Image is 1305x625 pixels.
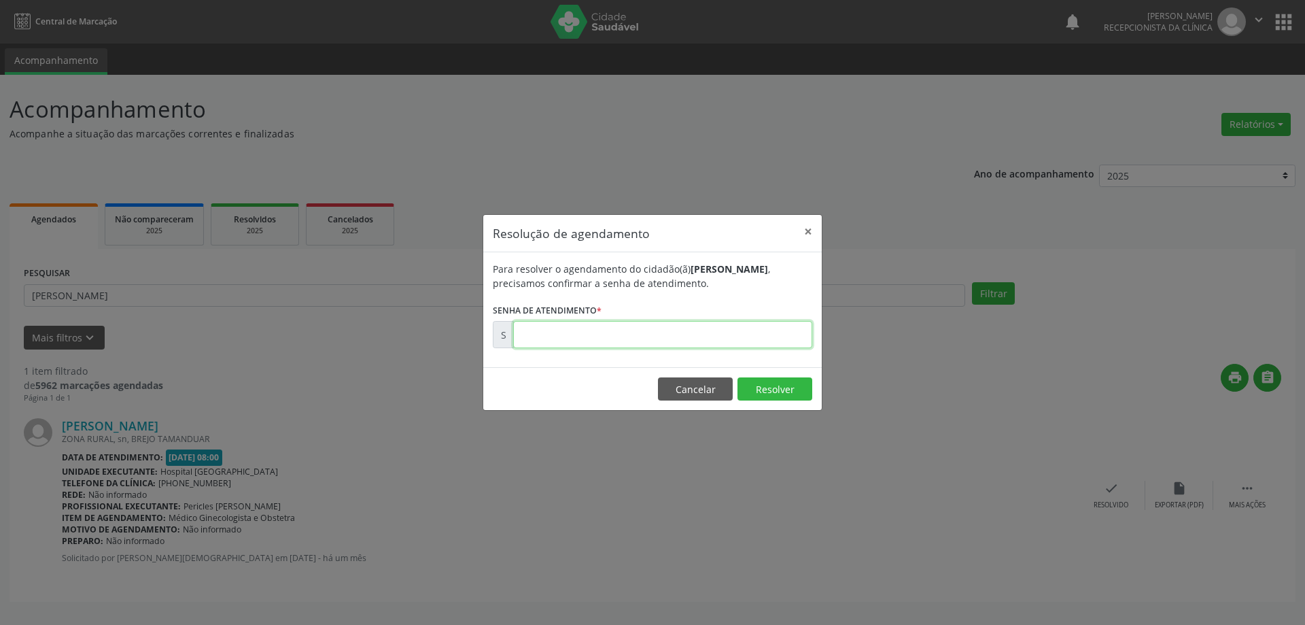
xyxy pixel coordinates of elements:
[691,263,768,275] b: [PERSON_NAME]
[493,262,812,290] div: Para resolver o agendamento do cidadão(ã) , precisamos confirmar a senha de atendimento.
[737,377,812,401] button: Resolver
[658,377,733,401] button: Cancelar
[493,300,602,321] label: Senha de atendimento
[795,215,822,248] button: Close
[493,224,650,242] h5: Resolução de agendamento
[493,321,514,348] div: S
